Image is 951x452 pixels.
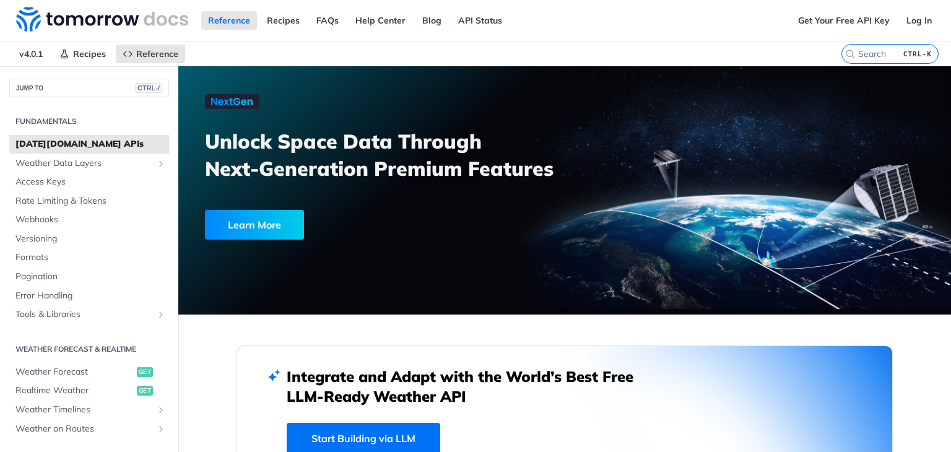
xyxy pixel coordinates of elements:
span: Weather Data Layers [15,157,153,170]
a: Log In [900,11,939,30]
a: Reference [201,11,257,30]
span: Pagination [15,271,166,283]
svg: Search [845,49,855,59]
button: Show subpages for Weather Timelines [156,405,166,415]
div: Learn More [205,210,304,240]
a: Realtime Weatherget [9,381,169,400]
span: Weather Forecast [15,366,134,378]
kbd: CTRL-K [900,48,935,60]
span: get [137,386,153,396]
button: JUMP TOCTRL-/ [9,79,169,97]
a: API Status [451,11,509,30]
span: Rate Limiting & Tokens [15,195,166,207]
a: Versioning [9,230,169,248]
button: Show subpages for Tools & Libraries [156,310,166,319]
a: Help Center [349,11,412,30]
a: Pagination [9,267,169,286]
span: Error Handling [15,290,166,302]
button: Show subpages for Weather Data Layers [156,159,166,168]
a: Recipes [53,45,113,63]
a: Formats [9,248,169,267]
span: Reference [136,48,178,59]
h2: Integrate and Adapt with the World’s Best Free LLM-Ready Weather API [287,367,652,406]
span: Recipes [73,48,106,59]
a: Error Handling [9,287,169,305]
a: FAQs [310,11,345,30]
span: get [137,367,153,377]
a: Weather Data LayersShow subpages for Weather Data Layers [9,154,169,173]
span: CTRL-/ [135,83,162,93]
button: Show subpages for Weather on Routes [156,424,166,434]
span: Tools & Libraries [15,308,153,321]
span: Realtime Weather [15,385,134,397]
a: Rate Limiting & Tokens [9,192,169,211]
a: Learn More [205,210,503,240]
a: Weather on RoutesShow subpages for Weather on Routes [9,420,169,438]
span: Access Keys [15,176,166,188]
a: Weather Forecastget [9,363,169,381]
h2: Weather Forecast & realtime [9,344,169,355]
span: Weather Timelines [15,404,153,416]
h3: Unlock Space Data Through Next-Generation Premium Features [205,128,578,182]
a: Get Your Free API Key [791,11,897,30]
a: Tools & LibrariesShow subpages for Tools & Libraries [9,305,169,324]
a: Access Keys [9,173,169,191]
a: Reference [116,45,185,63]
img: Tomorrow.io Weather API Docs [16,7,188,32]
a: Blog [415,11,448,30]
span: Webhooks [15,214,166,226]
a: Webhooks [9,211,169,229]
h2: Fundamentals [9,116,169,127]
img: NextGen [205,94,259,109]
a: [DATE][DOMAIN_NAME] APIs [9,135,169,154]
span: Formats [15,251,166,264]
span: Versioning [15,233,166,245]
a: Weather TimelinesShow subpages for Weather Timelines [9,401,169,419]
span: v4.0.1 [12,45,50,63]
a: Recipes [260,11,306,30]
span: [DATE][DOMAIN_NAME] APIs [15,138,166,150]
span: Weather on Routes [15,423,153,435]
